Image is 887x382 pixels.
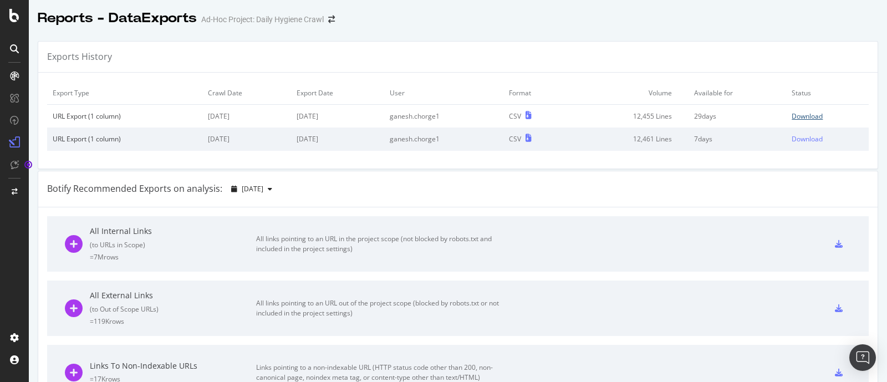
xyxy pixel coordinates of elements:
[835,304,843,312] div: csv-export
[689,82,786,105] td: Available for
[509,134,521,144] div: CSV
[291,128,384,150] td: [DATE]
[202,82,291,105] td: Crawl Date
[90,226,256,237] div: All Internal Links
[256,298,506,318] div: All links pointing to an URL out of the project scope (blocked by robots.txt or not included in t...
[569,82,689,105] td: Volume
[90,290,256,301] div: All External Links
[256,234,506,254] div: All links pointing to an URL in the project scope (not blocked by robots.txt and included in the ...
[689,128,786,150] td: 7 days
[792,134,823,144] div: Download
[849,344,876,371] div: Open Intercom Messenger
[384,82,503,105] td: User
[503,82,569,105] td: Format
[202,128,291,150] td: [DATE]
[90,240,256,249] div: ( to URLs in Scope )
[792,111,863,121] a: Download
[291,105,384,128] td: [DATE]
[384,105,503,128] td: ganesh.chorge1
[835,240,843,248] div: csv-export
[38,9,197,28] div: Reports - DataExports
[47,182,222,195] div: Botify Recommended Exports on analysis:
[90,360,256,371] div: Links To Non-Indexable URLs
[90,304,256,314] div: ( to Out of Scope URLs )
[202,105,291,128] td: [DATE]
[201,14,324,25] div: Ad-Hoc Project: Daily Hygiene Crawl
[328,16,335,23] div: arrow-right-arrow-left
[23,160,33,170] div: Tooltip anchor
[792,111,823,121] div: Download
[384,128,503,150] td: ganesh.chorge1
[835,369,843,376] div: csv-export
[90,317,256,326] div: = 119K rows
[291,82,384,105] td: Export Date
[90,252,256,262] div: = 7M rows
[53,134,197,144] div: URL Export (1 column)
[786,82,869,105] td: Status
[792,134,863,144] a: Download
[569,105,689,128] td: 12,455 Lines
[569,128,689,150] td: 12,461 Lines
[47,82,202,105] td: Export Type
[53,111,197,121] div: URL Export (1 column)
[509,111,521,121] div: CSV
[47,50,112,63] div: Exports History
[242,184,263,193] span: 2025 Aug. 14th
[689,105,786,128] td: 29 days
[227,180,277,198] button: [DATE]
